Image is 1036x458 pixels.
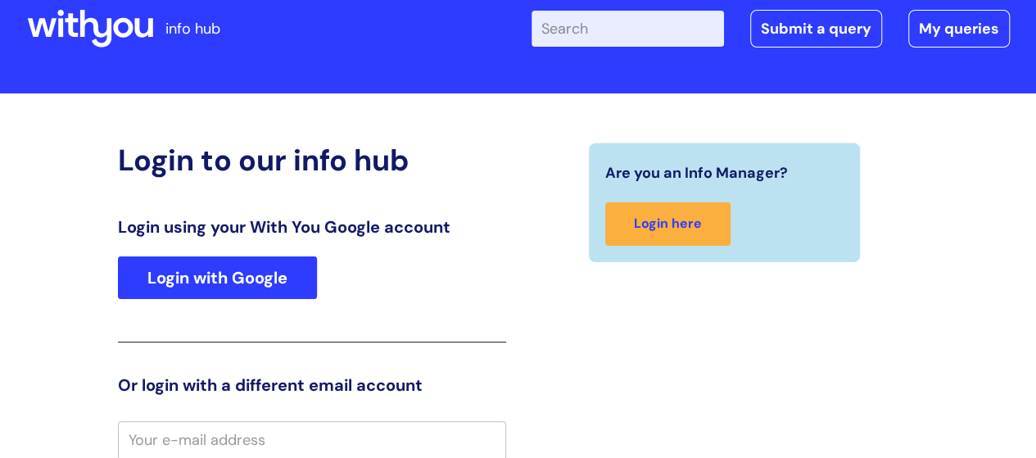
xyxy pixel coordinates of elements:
[605,160,788,186] span: Are you an Info Manager?
[118,217,506,237] h3: Login using your With You Google account
[118,256,317,299] a: Login with Google
[605,202,731,246] a: Login here
[908,10,1010,48] a: My queries
[750,10,882,48] a: Submit a query
[532,11,724,47] input: Search
[118,143,506,178] h2: Login to our info hub
[118,375,506,395] h3: Or login with a different email account
[165,16,220,42] p: info hub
